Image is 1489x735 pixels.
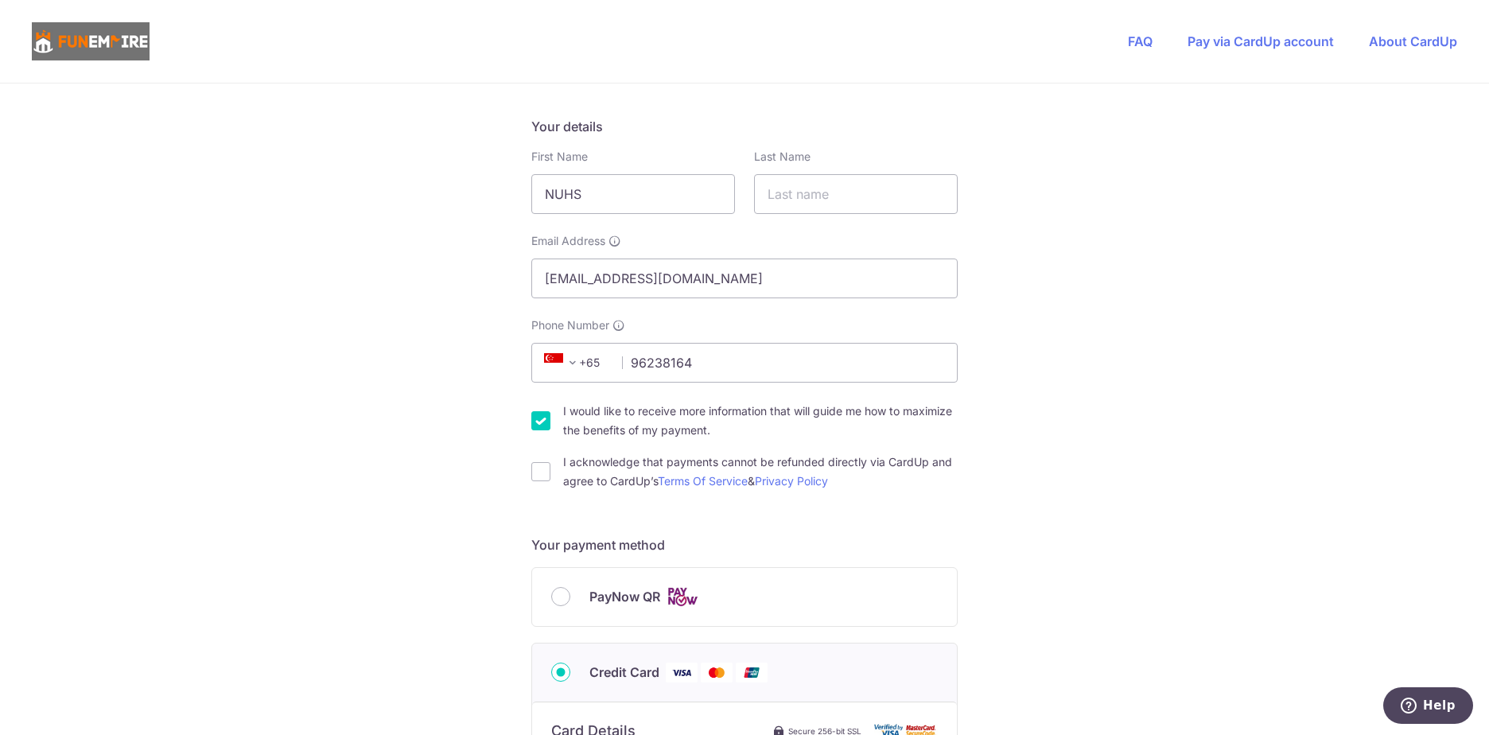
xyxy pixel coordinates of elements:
img: Visa [666,663,698,682]
label: Last Name [754,149,811,165]
span: Credit Card [589,663,659,682]
div: PayNow QR Cards logo [551,587,938,607]
img: Mastercard [701,663,733,682]
a: About CardUp [1369,33,1457,49]
h5: Your payment method [531,535,958,554]
label: I would like to receive more information that will guide me how to maximize the benefits of my pa... [563,402,958,440]
input: Last name [754,174,958,214]
img: Cards logo [667,587,698,607]
span: +65 [539,353,611,372]
img: Union Pay [736,663,768,682]
div: Credit Card Visa Mastercard Union Pay [551,663,938,682]
span: Phone Number [531,317,609,333]
input: Email address [531,259,958,298]
iframe: Opens a widget where you can find more information [1382,687,1473,727]
a: Privacy Policy [755,474,828,488]
h5: Your details [531,117,958,136]
a: Pay via CardUp account [1188,33,1334,49]
a: FAQ [1128,33,1153,49]
label: I acknowledge that payments cannot be refunded directly via CardUp and agree to CardUp’s & [563,453,958,491]
a: Terms Of Service [658,474,748,488]
span: PayNow QR [589,587,660,606]
span: Email Address [531,233,605,249]
label: First Name [531,149,588,165]
input: First name [531,174,735,214]
span: +65 [544,353,582,372]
